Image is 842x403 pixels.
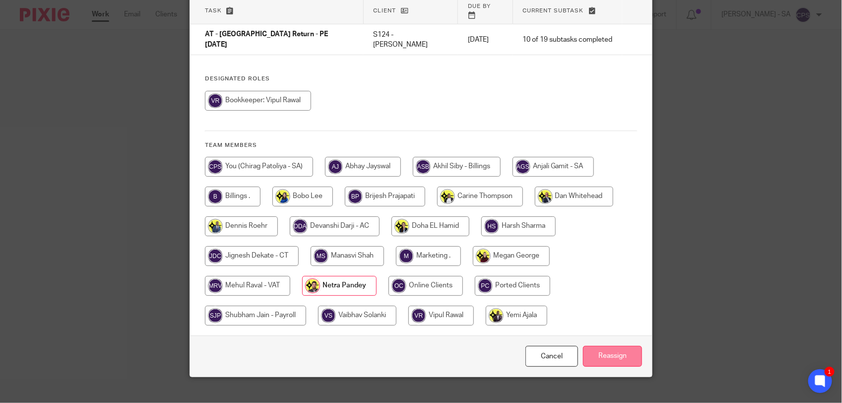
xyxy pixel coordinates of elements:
[205,141,637,149] h4: Team members
[468,35,503,45] p: [DATE]
[523,8,584,13] span: Current subtask
[205,8,222,13] span: Task
[583,346,642,367] input: Reassign
[825,367,835,377] div: 1
[374,8,396,13] span: Client
[205,75,637,83] h4: Designated Roles
[513,24,622,55] td: 10 of 19 subtasks completed
[373,30,448,50] p: S124 - [PERSON_NAME]
[205,31,328,49] span: AT - [GEOGRAPHIC_DATA] Return - PE [DATE]
[525,346,578,367] a: Close this dialog window
[468,3,491,9] span: Due by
